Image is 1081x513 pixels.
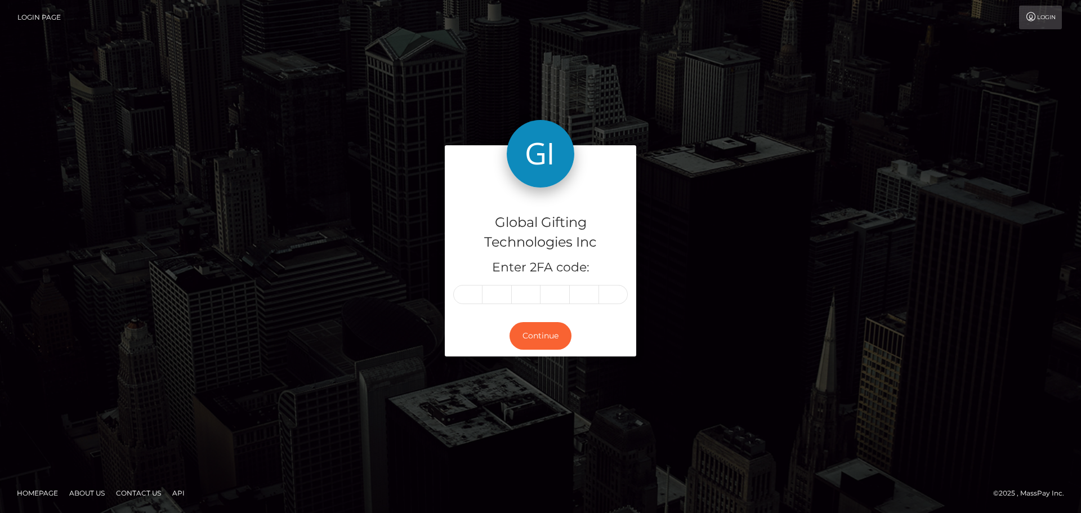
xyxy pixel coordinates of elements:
[510,322,571,350] button: Continue
[65,484,109,502] a: About Us
[12,484,62,502] a: Homepage
[17,6,61,29] a: Login Page
[507,120,574,188] img: Global Gifting Technologies Inc
[993,487,1073,499] div: © 2025 , MassPay Inc.
[168,484,189,502] a: API
[1019,6,1062,29] a: Login
[453,259,628,276] h5: Enter 2FA code:
[111,484,166,502] a: Contact Us
[453,213,628,252] h4: Global Gifting Technologies Inc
